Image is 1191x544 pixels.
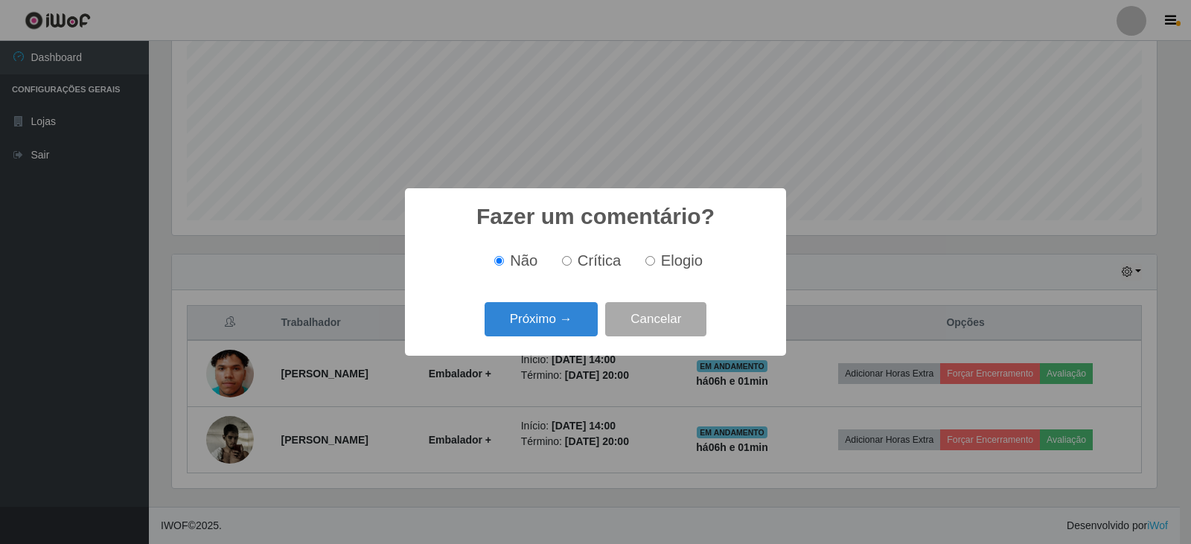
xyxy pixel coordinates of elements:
span: Não [510,252,537,269]
h2: Fazer um comentário? [476,203,715,230]
span: Crítica [578,252,622,269]
button: Cancelar [605,302,706,337]
input: Crítica [562,256,572,266]
input: Não [494,256,504,266]
span: Elogio [661,252,703,269]
input: Elogio [645,256,655,266]
button: Próximo → [485,302,598,337]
